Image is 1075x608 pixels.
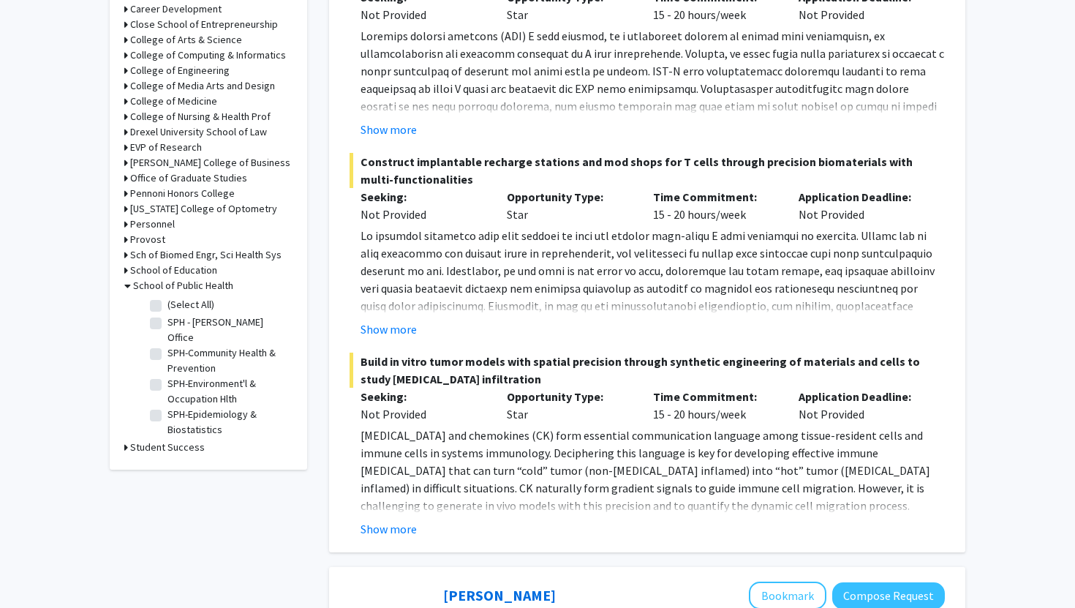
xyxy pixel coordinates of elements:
[133,278,233,293] h3: School of Public Health
[130,78,275,94] h3: College of Media Arts and Design
[361,405,485,423] div: Not Provided
[167,438,289,468] label: SPH-Health Management & Policy
[350,353,945,388] span: Build in vitro tumor models with spatial precision through synthetic engineering of materials and...
[799,188,923,206] p: Application Deadline:
[167,297,214,312] label: (Select All)
[653,188,777,206] p: Time Commitment:
[350,153,945,188] span: Construct implantable recharge stations and mod shops for T cells through precision biomaterials ...
[167,407,289,438] label: SPH-Epidemiology & Biostatistics
[788,388,934,423] div: Not Provided
[361,206,485,223] div: Not Provided
[361,428,937,601] span: [MEDICAL_DATA] and chemokines (CK) form essential communication language among tissue-resident ce...
[167,376,289,407] label: SPH-Environment'l & Occupation Hlth
[130,17,278,32] h3: Close School of Entrepreneurship
[361,320,417,338] button: Show more
[799,388,923,405] p: Application Deadline:
[130,155,290,170] h3: [PERSON_NAME] College of Business
[130,109,271,124] h3: College of Nursing & Health Prof
[167,345,289,376] label: SPH-Community Health & Prevention
[788,188,934,223] div: Not Provided
[642,188,788,223] div: 15 - 20 hours/week
[361,188,485,206] p: Seeking:
[130,186,235,201] h3: Pennoni Honors College
[130,217,175,232] h3: Personnel
[443,586,556,604] a: [PERSON_NAME]
[130,247,282,263] h3: Sch of Biomed Engr, Sci Health Sys
[507,388,631,405] p: Opportunity Type:
[11,542,62,597] iframe: Chat
[130,63,230,78] h3: College of Engineering
[653,388,777,405] p: Time Commitment:
[361,121,417,138] button: Show more
[496,388,642,423] div: Star
[642,388,788,423] div: 15 - 20 hours/week
[130,440,205,455] h3: Student Success
[130,124,267,140] h3: Drexel University School of Law
[361,228,944,401] span: Lo ipsumdol sitametco adip elit seddoei te inci utl etdolor magn-aliqu E admi veniamqui no exerci...
[507,188,631,206] p: Opportunity Type:
[361,388,485,405] p: Seeking:
[361,6,485,23] div: Not Provided
[361,29,944,201] span: Loremips dolorsi ametcons (ADI) E sedd eiusmod, te i utlaboreet dolorem al enimad mini veniamquis...
[130,140,202,155] h3: EVP of Research
[130,201,277,217] h3: [US_STATE] College of Optometry
[496,188,642,223] div: Star
[130,232,165,247] h3: Provost
[130,48,286,63] h3: College of Computing & Informatics
[130,170,247,186] h3: Office of Graduate Studies
[130,1,222,17] h3: Career Development
[130,94,217,109] h3: College of Medicine
[361,520,417,538] button: Show more
[130,32,242,48] h3: College of Arts & Science
[130,263,217,278] h3: School of Education
[167,315,289,345] label: SPH - [PERSON_NAME] Office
